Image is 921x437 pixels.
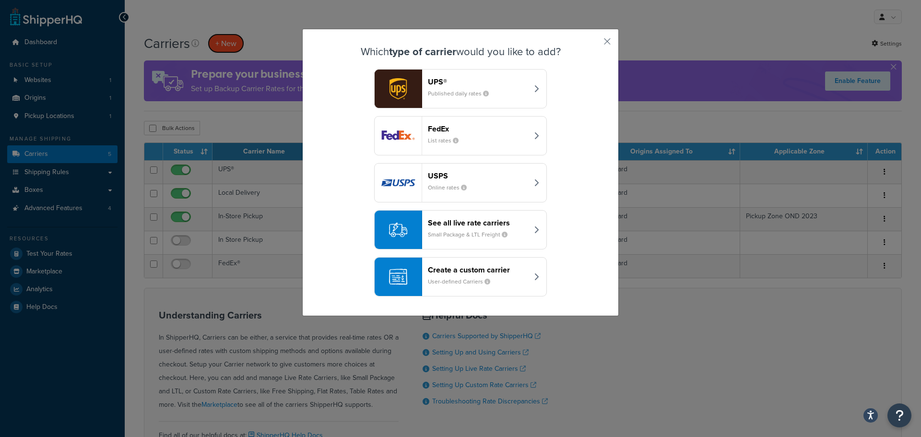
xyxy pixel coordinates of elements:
img: ups logo [375,70,422,108]
button: Create a custom carrierUser-defined Carriers [374,257,547,296]
small: Small Package & LTL Freight [428,230,515,239]
button: See all live rate carriersSmall Package & LTL Freight [374,210,547,249]
small: User-defined Carriers [428,277,498,286]
img: usps logo [375,164,422,202]
button: usps logoUSPSOnline rates [374,163,547,202]
button: ups logoUPS®Published daily rates [374,69,547,108]
img: fedEx logo [375,117,422,155]
header: See all live rate carriers [428,218,528,227]
small: List rates [428,136,466,145]
img: icon-carrier-liverate-becf4550.svg [389,221,407,239]
img: icon-carrier-custom-c93b8a24.svg [389,268,407,286]
header: FedEx [428,124,528,133]
small: Published daily rates [428,89,496,98]
header: Create a custom carrier [428,265,528,274]
strong: type of carrier [389,44,456,59]
header: UPS® [428,77,528,86]
header: USPS [428,171,528,180]
small: Online rates [428,183,474,192]
h3: Which would you like to add? [327,46,594,58]
button: fedEx logoFedExList rates [374,116,547,155]
button: Open Resource Center [887,403,911,427]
